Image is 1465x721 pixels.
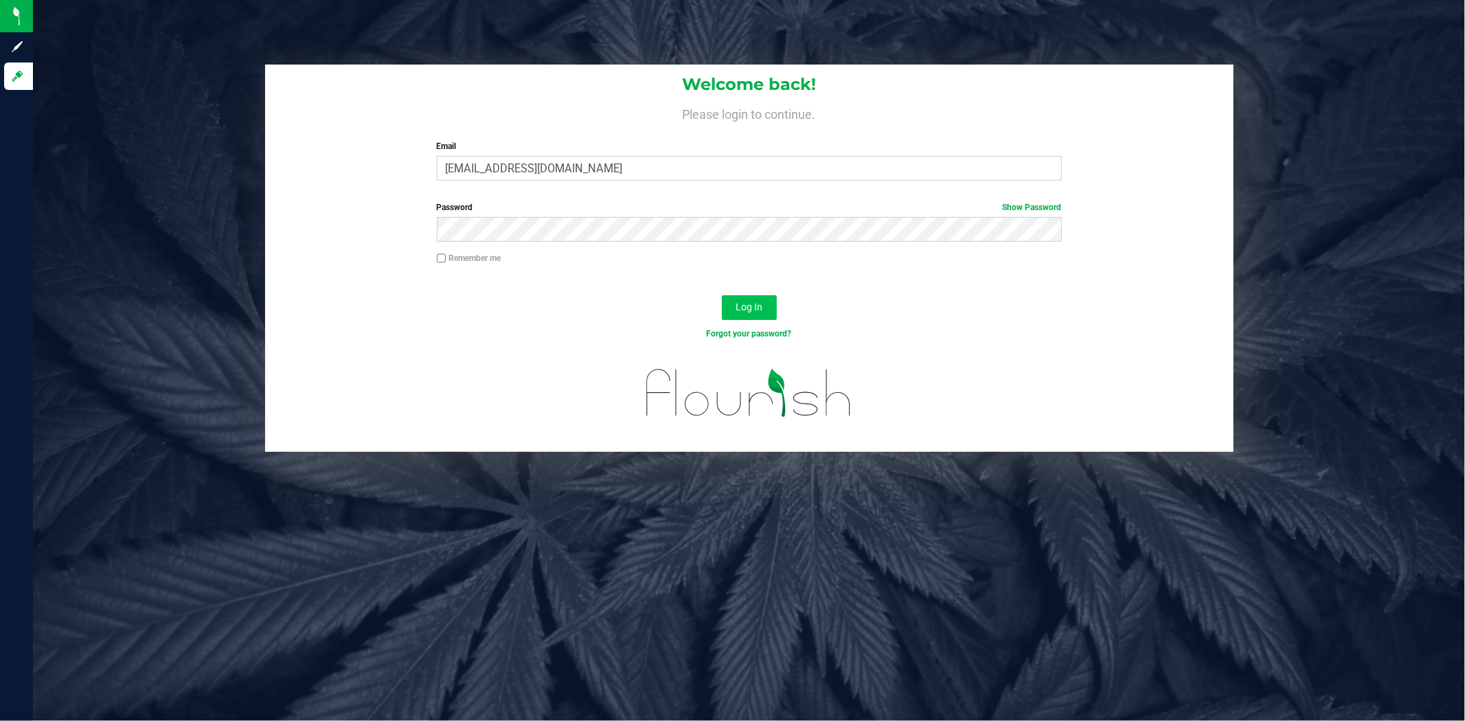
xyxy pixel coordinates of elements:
inline-svg: Log in [10,69,24,83]
inline-svg: Sign up [10,40,24,54]
input: Remember me [437,253,446,263]
label: Remember me [437,252,501,264]
span: Log In [736,301,762,312]
a: Show Password [1003,203,1062,212]
a: Forgot your password? [707,329,792,339]
h1: Welcome back! [265,76,1234,93]
h4: Please login to continue. [265,104,1234,121]
img: flourish_logo.svg [628,354,870,432]
span: Password [437,203,473,212]
button: Log In [722,295,777,320]
label: Email [437,140,1062,152]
